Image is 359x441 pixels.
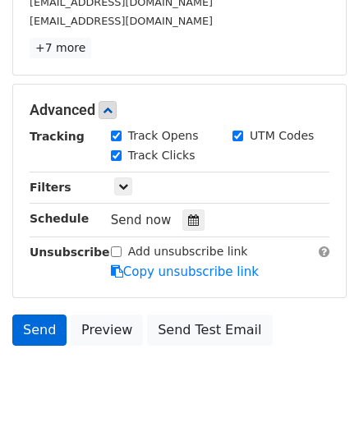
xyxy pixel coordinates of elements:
[128,147,196,164] label: Track Clicks
[111,264,259,279] a: Copy unsubscribe link
[30,181,71,194] strong: Filters
[250,127,314,145] label: UTM Codes
[30,212,89,225] strong: Schedule
[12,315,67,346] a: Send
[128,127,199,145] label: Track Opens
[71,315,143,346] a: Preview
[30,246,110,259] strong: Unsubscribe
[30,130,85,143] strong: Tracking
[30,38,91,58] a: +7 more
[111,213,172,227] span: Send now
[30,101,329,119] h5: Advanced
[277,362,359,441] iframe: Chat Widget
[30,15,213,27] small: [EMAIL_ADDRESS][DOMAIN_NAME]
[128,243,248,260] label: Add unsubscribe link
[147,315,272,346] a: Send Test Email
